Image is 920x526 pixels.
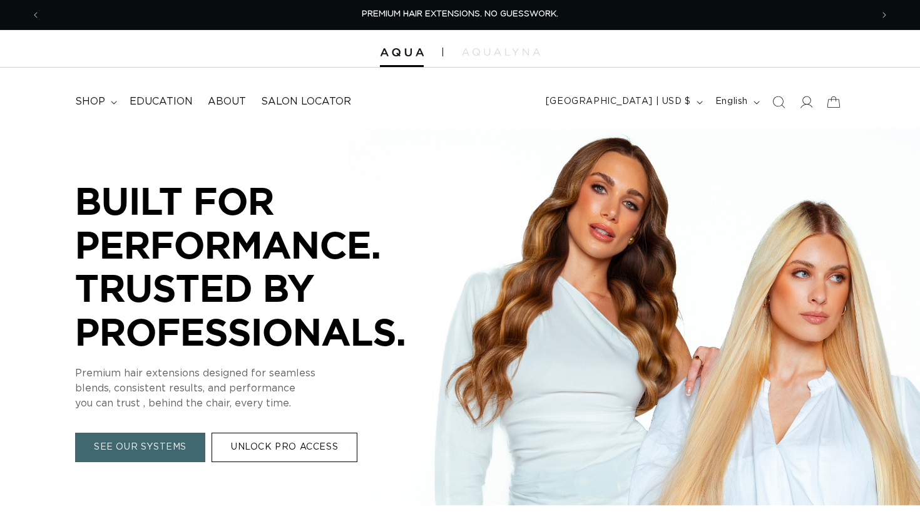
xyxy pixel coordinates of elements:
button: English [708,90,765,114]
a: Salon Locator [253,88,359,116]
span: English [715,95,748,108]
button: Previous announcement [22,3,49,27]
span: shop [75,95,105,108]
p: BUILT FOR PERFORMANCE. TRUSTED BY PROFESSIONALS. [75,179,451,353]
img: Aqua Hair Extensions [380,48,424,57]
img: aqualyna.com [462,48,540,56]
span: Salon Locator [261,95,351,108]
p: blends, consistent results, and performance [75,381,451,396]
a: About [200,88,253,116]
summary: Search [765,88,792,116]
span: [GEOGRAPHIC_DATA] | USD $ [546,95,691,108]
p: Premium hair extensions designed for seamless [75,366,451,381]
a: SEE OUR SYSTEMS [75,433,205,463]
a: Education [122,88,200,116]
button: Next announcement [871,3,898,27]
summary: shop [68,88,122,116]
button: [GEOGRAPHIC_DATA] | USD $ [538,90,708,114]
span: Education [130,95,193,108]
p: you can trust , behind the chair, every time. [75,396,451,411]
span: PREMIUM HAIR EXTENSIONS. NO GUESSWORK. [362,10,558,18]
a: UNLOCK PRO ACCESS [212,433,357,463]
span: About [208,95,246,108]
